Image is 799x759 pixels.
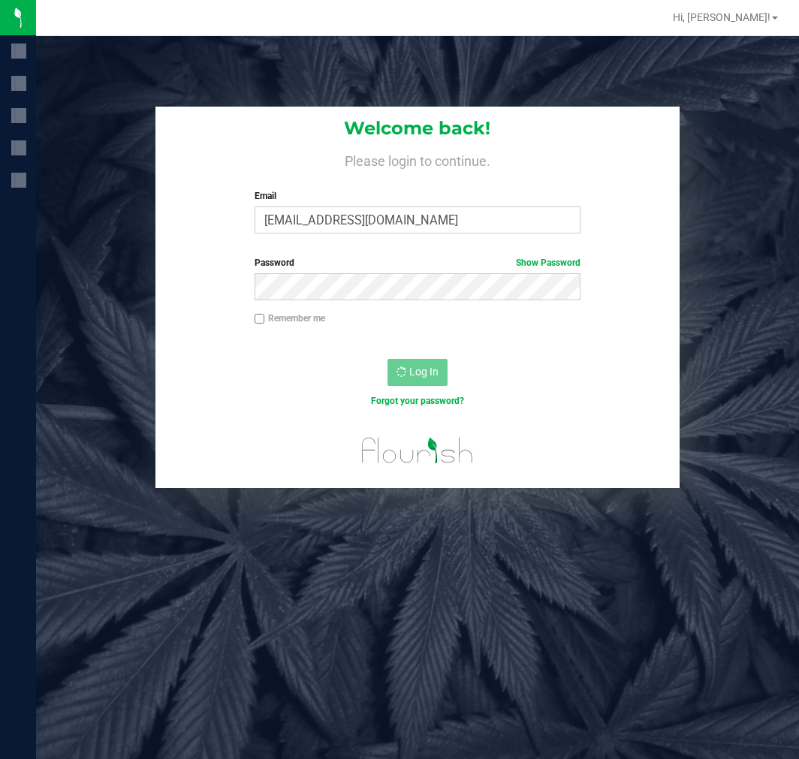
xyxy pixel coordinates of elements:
button: Log In [387,359,448,386]
span: Password [255,258,294,268]
label: Email [255,189,581,203]
input: Remember me [255,314,265,324]
a: Forgot your password? [371,396,464,406]
img: flourish_logo.svg [352,423,483,477]
h4: Please login to continue. [155,150,679,168]
span: Log In [409,366,439,378]
h1: Welcome back! [155,119,679,138]
span: Hi, [PERSON_NAME]! [673,11,770,23]
label: Remember me [255,312,325,325]
a: Show Password [516,258,580,268]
